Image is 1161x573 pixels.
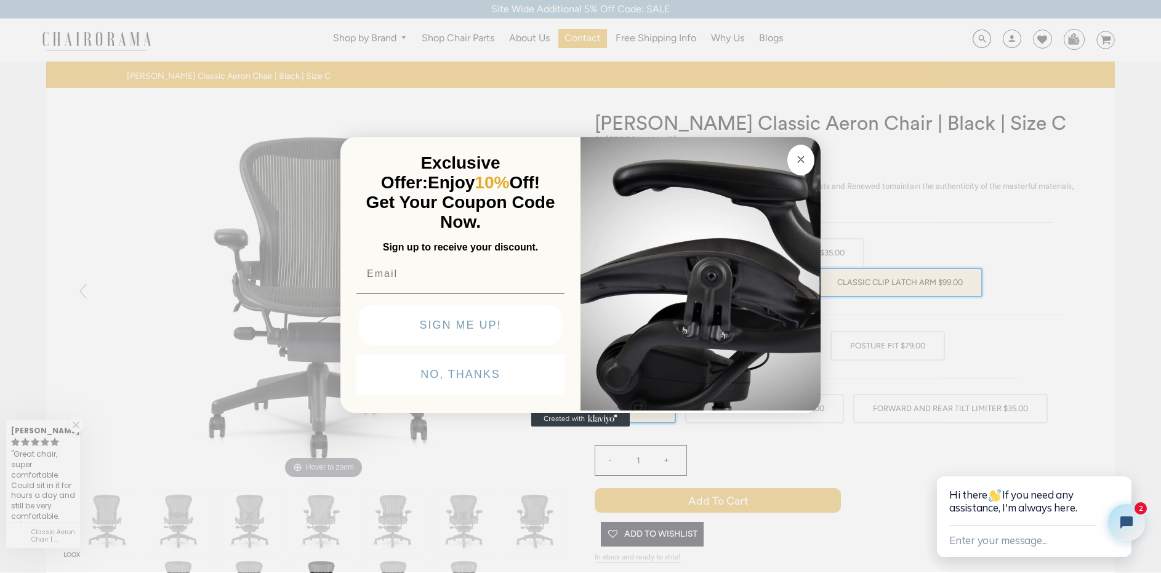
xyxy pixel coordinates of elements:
button: NO, THANKS [356,354,564,395]
iframe: Tidio Chat [925,436,1161,573]
img: 92d77583-a095-41f6-84e7-858462e0427a.jpeg [580,135,821,411]
span: Exclusive Offer: [381,153,500,192]
span: Get Your Coupon Code Now. [366,193,555,231]
span: Sign up to receive your discount. [383,242,538,252]
a: Created with Klaviyo - opens in a new tab [531,412,630,427]
input: Email [356,262,564,286]
button: Close dialog [787,145,814,175]
span: 10% [475,173,509,192]
button: SIGN ME UP! [359,305,562,345]
span: Enjoy Off! [428,173,540,192]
